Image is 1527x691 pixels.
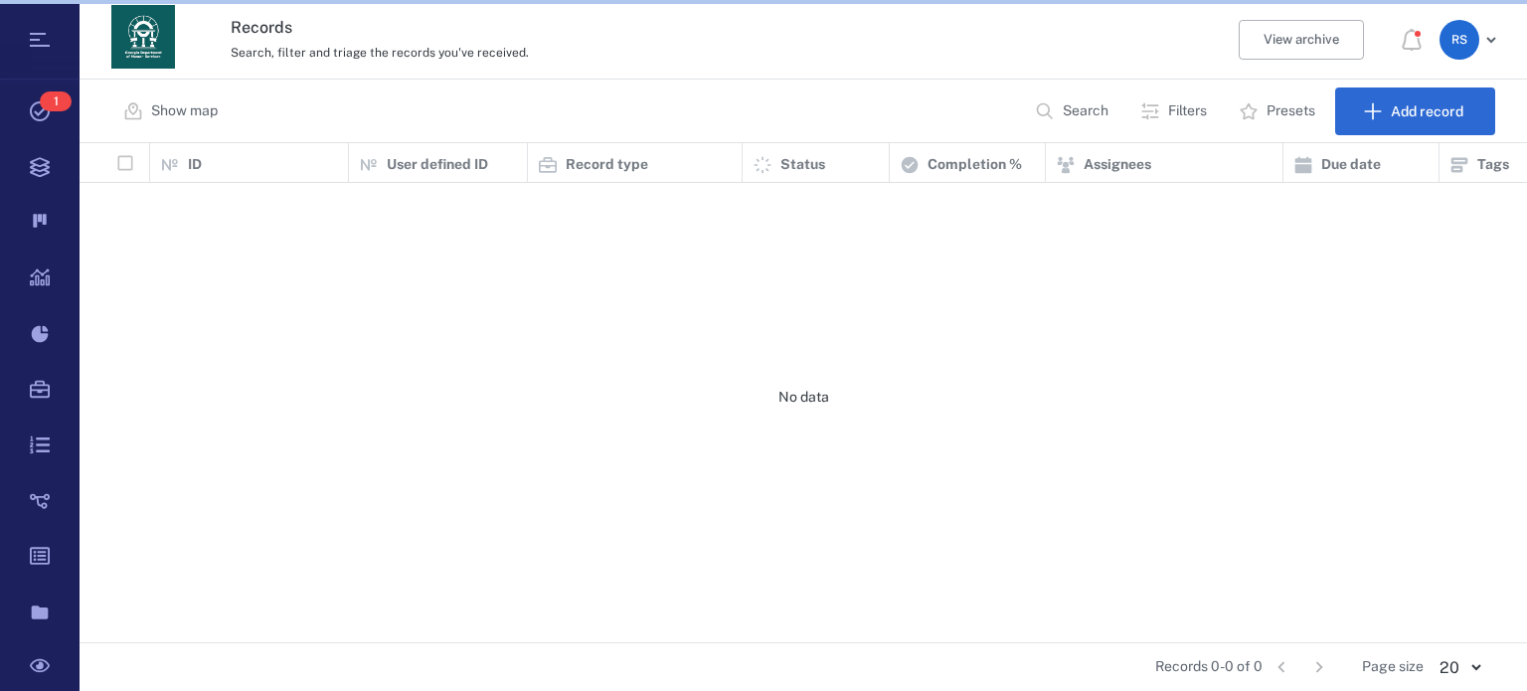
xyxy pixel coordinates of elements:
[1239,20,1364,60] button: View archive
[1168,101,1207,121] p: Filters
[1362,657,1424,677] span: Page size
[1263,651,1338,683] nav: pagination navigation
[1023,87,1124,135] button: Search
[566,155,648,175] p: Record type
[1155,657,1263,677] span: Records 0-0 of 0
[1424,656,1495,679] div: 20
[1227,87,1331,135] button: Presets
[1335,87,1495,135] button: Add record
[111,5,175,69] img: Georgia Department of Human Services logo
[1477,155,1509,175] p: Tags
[231,46,529,60] span: Search, filter and triage the records you've received.
[40,91,72,111] span: 1
[111,5,175,76] a: Go home
[928,155,1022,175] p: Completion %
[111,87,234,135] button: Show map
[231,16,1008,40] h3: Records
[151,101,218,121] p: Show map
[1267,101,1315,121] p: Presets
[1063,101,1108,121] p: Search
[1084,155,1151,175] p: Assignees
[1440,20,1479,60] div: R S
[780,155,825,175] p: Status
[1321,155,1381,175] p: Due date
[1128,87,1223,135] button: Filters
[188,155,202,175] p: ID
[387,155,488,175] p: User defined ID
[1440,20,1503,60] button: RS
